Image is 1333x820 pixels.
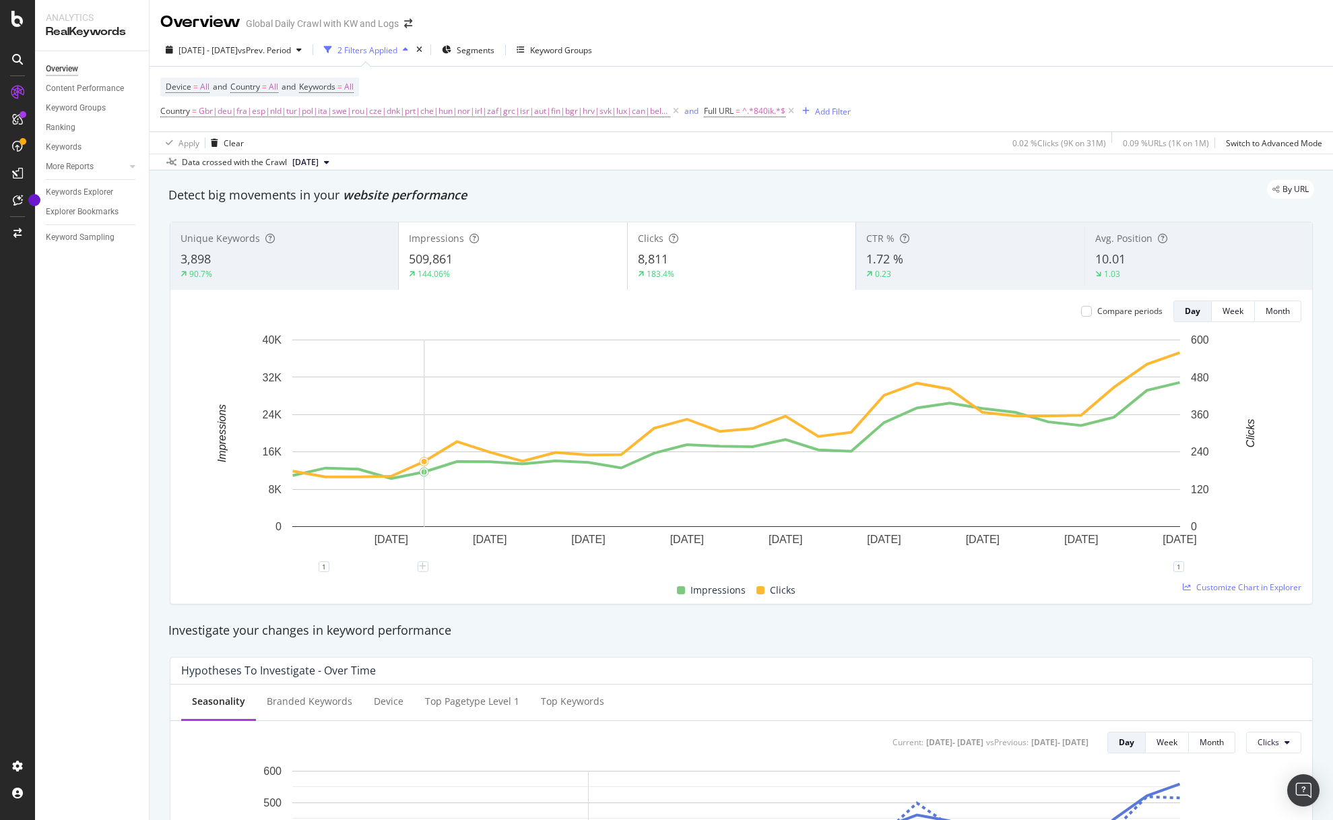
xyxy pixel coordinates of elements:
[690,582,746,598] span: Impressions
[986,736,1029,748] div: vs Previous :
[742,102,785,121] span: ^.*840ik.*$
[1097,305,1163,317] div: Compare periods
[1095,232,1152,245] span: Avg. Position
[205,132,244,154] button: Clear
[1191,334,1209,346] text: 600
[181,251,211,267] span: 3,898
[1173,561,1184,572] div: 1
[263,409,282,420] text: 24K
[287,154,335,170] button: [DATE]
[46,160,94,174] div: More Reports
[46,230,139,245] a: Keyword Sampling
[1031,736,1088,748] div: [DATE] - [DATE]
[238,44,291,56] span: vs Prev. Period
[1123,137,1209,149] div: 0.09 % URLs ( 1K on 1M )
[797,103,851,119] button: Add Filter
[1266,305,1290,317] div: Month
[282,81,296,92] span: and
[1185,305,1200,317] div: Day
[160,105,190,117] span: Country
[46,205,119,219] div: Explorer Bookmarks
[263,334,282,346] text: 40K
[1104,268,1120,280] div: 1.03
[275,521,282,532] text: 0
[299,81,335,92] span: Keywords
[268,484,282,495] text: 8K
[46,82,124,96] div: Content Performance
[46,121,75,135] div: Ranking
[736,105,740,117] span: =
[770,582,795,598] span: Clicks
[1163,534,1196,545] text: [DATE]
[1196,581,1301,593] span: Customize Chart in Explorer
[1282,185,1309,193] span: By URL
[181,333,1291,567] svg: A chart.
[46,140,82,154] div: Keywords
[46,62,139,76] a: Overview
[1255,301,1301,322] button: Month
[1191,521,1197,532] text: 0
[418,561,428,572] div: plus
[46,11,138,24] div: Analytics
[160,11,240,34] div: Overview
[1064,534,1098,545] text: [DATE]
[638,251,668,267] span: 8,811
[181,232,260,245] span: Unique Keywords
[1221,132,1322,154] button: Switch to Advanced Mode
[511,39,597,61] button: Keyword Groups
[866,251,903,267] span: 1.72 %
[1258,736,1279,748] span: Clicks
[199,102,670,121] span: Gbr|deu|fra|esp|nld|tur|pol|ita|swe|rou|cze|dnk|prt|che|hun|nor|irl|zaf|grc|isr|aut|fin|bgr|hrv|s...
[374,695,403,708] div: Device
[541,695,604,708] div: Top Keywords
[216,404,228,462] text: Impressions
[684,105,698,117] div: and
[1191,484,1209,495] text: 120
[166,81,191,92] span: Device
[28,194,40,206] div: Tooltip anchor
[670,534,704,545] text: [DATE]
[571,534,605,545] text: [DATE]
[875,268,891,280] div: 0.23
[46,101,139,115] a: Keyword Groups
[404,19,412,28] div: arrow-right-arrow-left
[1119,736,1134,748] div: Day
[414,43,425,57] div: times
[200,77,209,96] span: All
[46,160,126,174] a: More Reports
[193,81,198,92] span: =
[425,695,519,708] div: Top pagetype Level 1
[409,251,453,267] span: 509,861
[189,268,212,280] div: 90.7%
[46,230,115,245] div: Keyword Sampling
[46,205,139,219] a: Explorer Bookmarks
[337,81,342,92] span: =
[178,44,238,56] span: [DATE] - [DATE]
[192,695,245,708] div: Seasonality
[1157,736,1177,748] div: Week
[269,77,278,96] span: All
[292,156,319,168] span: 2025 Aug. 26th
[168,622,1314,639] div: Investigate your changes in keyword performance
[684,104,698,117] button: and
[1226,137,1322,149] div: Switch to Advanced Mode
[319,39,414,61] button: 2 Filters Applied
[46,101,106,115] div: Keyword Groups
[1191,409,1209,420] text: 360
[182,156,287,168] div: Data crossed with the Crawl
[1246,732,1301,753] button: Clicks
[867,534,901,545] text: [DATE]
[457,44,494,56] span: Segments
[436,39,500,61] button: Segments
[926,736,983,748] div: [DATE] - [DATE]
[319,561,329,572] div: 1
[263,446,282,458] text: 16K
[46,121,139,135] a: Ranking
[530,44,592,56] div: Keyword Groups
[418,268,450,280] div: 144.06%
[46,24,138,40] div: RealKeywords
[1200,736,1224,748] div: Month
[262,81,267,92] span: =
[213,81,227,92] span: and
